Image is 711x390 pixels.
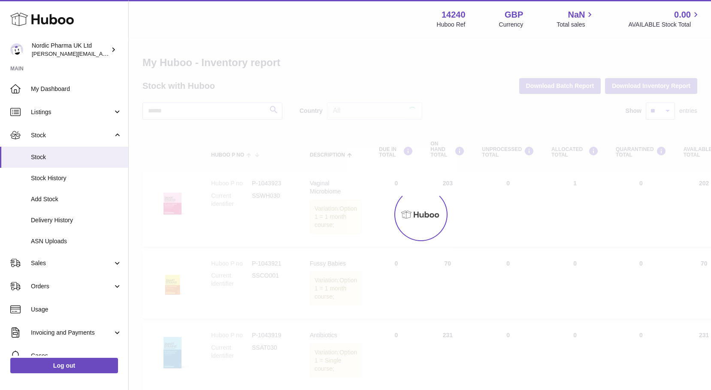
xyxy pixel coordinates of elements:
[31,259,113,267] span: Sales
[568,9,585,21] span: NaN
[499,21,523,29] div: Currency
[31,174,122,182] span: Stock History
[442,9,466,21] strong: 14240
[31,85,122,93] span: My Dashboard
[31,305,122,314] span: Usage
[31,216,122,224] span: Delivery History
[557,9,595,29] a: NaN Total sales
[31,131,113,139] span: Stock
[32,50,172,57] span: [PERSON_NAME][EMAIL_ADDRESS][DOMAIN_NAME]
[31,282,113,290] span: Orders
[674,9,691,21] span: 0.00
[437,21,466,29] div: Huboo Ref
[31,237,122,245] span: ASN Uploads
[31,108,113,116] span: Listings
[10,43,23,56] img: joe.plant@parapharmdev.com
[557,21,595,29] span: Total sales
[31,153,122,161] span: Stock
[31,329,113,337] span: Invoicing and Payments
[628,9,701,29] a: 0.00 AVAILABLE Stock Total
[32,42,109,58] div: Nordic Pharma UK Ltd
[628,21,701,29] span: AVAILABLE Stock Total
[31,195,122,203] span: Add Stock
[505,9,523,21] strong: GBP
[10,358,118,373] a: Log out
[31,352,122,360] span: Cases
